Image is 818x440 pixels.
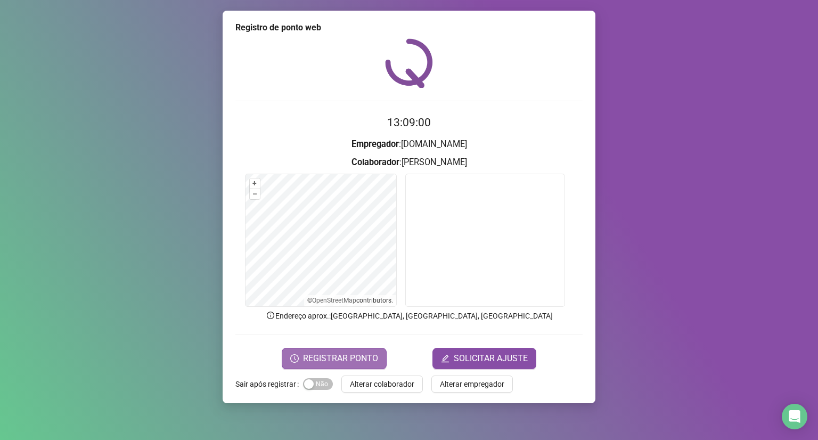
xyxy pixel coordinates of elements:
span: Alterar empregador [440,378,504,390]
li: © contributors. [307,297,393,304]
button: editSOLICITAR AJUSTE [432,348,536,369]
time: 13:09:00 [387,116,431,129]
span: REGISTRAR PONTO [303,352,378,365]
button: REGISTRAR PONTO [282,348,387,369]
div: Registro de ponto web [235,21,583,34]
span: edit [441,354,449,363]
button: Alterar colaborador [341,376,423,393]
img: QRPoint [385,38,433,88]
button: Alterar empregador [431,376,513,393]
label: Sair após registrar [235,376,303,393]
span: clock-circle [290,354,299,363]
strong: Colaborador [351,157,399,167]
h3: : [DOMAIN_NAME] [235,137,583,151]
span: info-circle [266,311,275,320]
button: – [250,189,260,199]
div: Open Intercom Messenger [782,404,807,429]
h3: : [PERSON_NAME] [235,156,583,169]
span: SOLICITAR AJUSTE [454,352,528,365]
button: + [250,178,260,189]
a: OpenStreetMap [312,297,356,304]
span: Alterar colaborador [350,378,414,390]
p: Endereço aprox. : [GEOGRAPHIC_DATA], [GEOGRAPHIC_DATA], [GEOGRAPHIC_DATA] [235,310,583,322]
strong: Empregador [351,139,399,149]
